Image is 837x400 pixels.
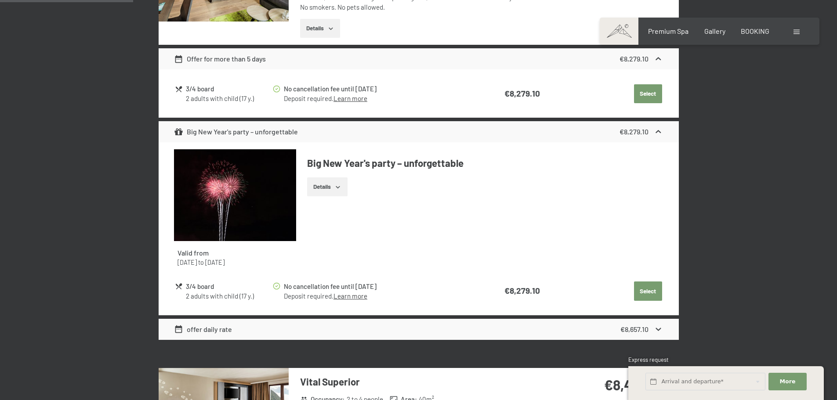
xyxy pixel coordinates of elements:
[186,94,272,103] div: 2 adults with child (17 y.)
[174,54,266,64] div: Offer for more than 5 days
[284,281,467,292] div: No cancellation fee until [DATE]
[159,121,679,142] div: Big New Year's party – unforgettable€8,279.10
[634,281,662,301] button: Select
[159,48,679,69] div: Offer for more than 5 days€8,279.10
[300,19,340,38] button: Details
[186,84,272,94] div: 3/4 board
[620,325,649,333] strong: €8,657.10
[634,84,662,104] button: Select
[284,292,467,301] div: Deposit required.
[174,324,232,335] div: offer daily rate
[504,285,540,295] strong: €8,279.10
[178,249,209,257] strong: Valid from
[628,356,669,363] span: Express request
[307,177,347,197] button: Details
[178,258,293,267] div: to
[333,292,367,300] a: Learn more
[174,149,296,241] img: mss_renderimg.php
[333,94,367,102] a: Learn more
[741,27,769,35] a: BOOKING
[284,94,467,103] div: Deposit required.
[159,319,679,340] div: offer daily rate€8,657.10
[620,54,649,63] strong: €8,279.10
[205,259,225,266] time: 02/01/2026
[186,281,272,292] div: 3/4 board
[284,84,467,94] div: No cancellation fee until [DATE]
[604,376,667,393] strong: €8,430.30
[620,127,649,136] strong: €8,279.10
[186,292,272,301] div: 2 adults with child (17 y.)
[504,88,540,98] strong: €8,279.10
[307,156,663,170] h4: Big New Year's party – unforgettable
[704,27,725,35] a: Gallery
[174,126,298,137] div: Big New Year's party – unforgettable
[178,259,197,266] time: 26/12/2025
[648,27,688,35] a: Premium Spa
[768,373,806,391] button: More
[780,378,796,386] span: More
[300,375,562,389] h3: Vital Superior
